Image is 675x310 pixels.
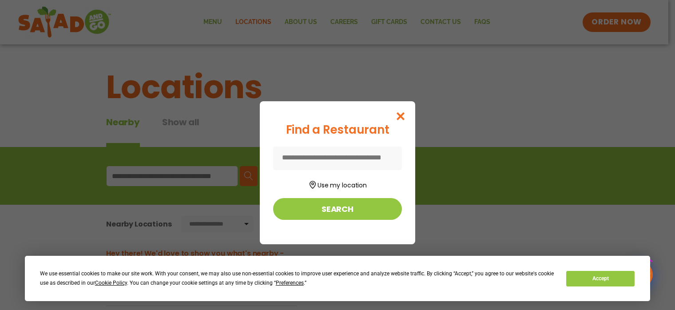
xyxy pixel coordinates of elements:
button: Search [273,198,402,220]
span: Preferences [276,280,304,286]
button: Close modal [386,101,415,131]
button: Accept [566,271,635,286]
div: Cookie Consent Prompt [25,256,650,301]
span: Cookie Policy [95,280,127,286]
button: Use my location [273,178,402,190]
div: We use essential cookies to make our site work. With your consent, we may also use non-essential ... [40,269,556,288]
div: Find a Restaurant [273,121,402,139]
